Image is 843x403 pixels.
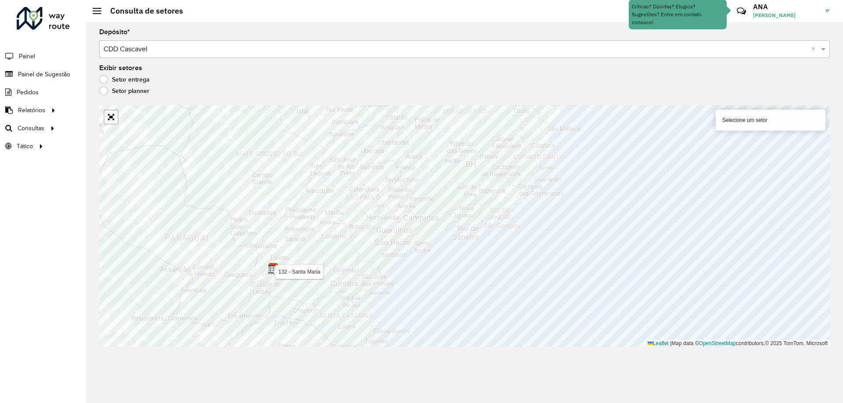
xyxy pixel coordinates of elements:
[99,27,130,37] label: Depósito
[716,110,825,131] div: Selecione um setor
[99,75,150,84] label: Setor entrega
[99,63,142,73] label: Exibir setores
[645,340,830,347] div: Map data © contributors,© 2025 TomTom, Microsoft
[101,6,183,16] h2: Consulta de setores
[18,70,70,79] span: Painel de Sugestão
[732,2,751,21] a: Contato Rápido
[699,340,736,346] a: OpenStreetMap
[99,86,149,95] label: Setor planner
[17,88,39,97] span: Pedidos
[104,111,118,124] a: Abrir mapa em tela cheia
[753,11,819,19] span: [PERSON_NAME]
[811,44,819,54] span: Clear all
[18,106,45,115] span: Relatórios
[18,124,44,133] span: Consultas
[648,340,669,346] a: Leaflet
[19,52,35,61] span: Painel
[670,340,671,346] span: |
[17,142,33,151] span: Tático
[753,3,819,11] h3: ANA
